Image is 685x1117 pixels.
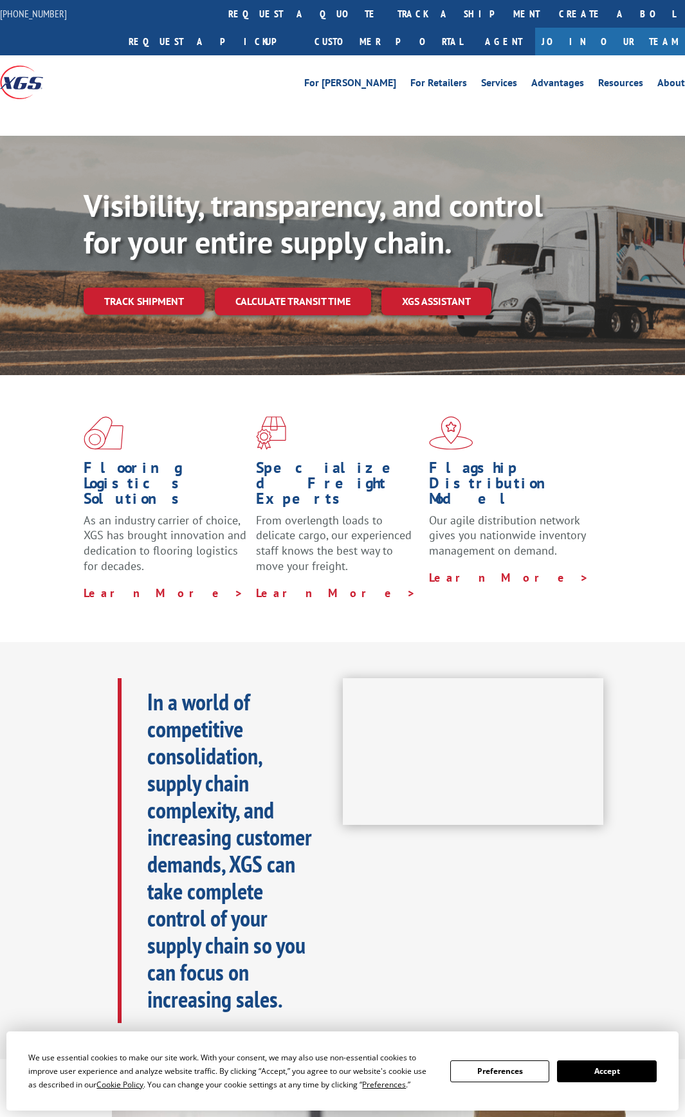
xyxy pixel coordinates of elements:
[429,513,585,558] span: Our agile distribution network gives you nationwide inventory management on demand.
[215,288,371,315] a: Calculate transit time
[28,1051,435,1091] div: We use essential cookies to make our site work. With your consent, we may also use non-essential ...
[256,586,416,600] a: Learn More >
[96,1079,143,1090] span: Cookie Policy
[84,416,123,450] img: xgs-icon-total-supply-chain-intelligence-red
[429,460,592,513] h1: Flagship Distribution Model
[410,78,467,92] a: For Retailers
[381,288,491,315] a: XGS ASSISTANT
[598,78,643,92] a: Resources
[657,78,685,92] a: About
[84,513,246,573] span: As an industry carrier of choice, XGS has brought innovation and dedication to flooring logistics...
[304,78,396,92] a: For [PERSON_NAME]
[362,1079,406,1090] span: Preferences
[84,460,246,513] h1: Flooring Logistics Solutions
[84,586,244,600] a: Learn More >
[256,416,286,450] img: xgs-icon-focused-on-flooring-red
[472,28,535,55] a: Agent
[256,513,419,586] p: From overlength loads to delicate cargo, our experienced staff knows the best way to move your fr...
[429,570,589,585] a: Learn More >
[256,460,419,513] h1: Specialized Freight Experts
[535,28,685,55] a: Join Our Team
[6,1031,679,1111] div: Cookie Consent Prompt
[429,416,473,450] img: xgs-icon-flagship-distribution-model-red
[305,28,472,55] a: Customer Portal
[343,678,604,825] iframe: XGS Logistics Solutions
[450,1060,549,1082] button: Preferences
[531,78,584,92] a: Advantages
[119,28,305,55] a: Request a pickup
[481,78,517,92] a: Services
[557,1060,656,1082] button: Accept
[84,185,543,263] b: Visibility, transparency, and control for your entire supply chain.
[147,687,312,1014] b: In a world of competitive consolidation, supply chain complexity, and increasing customer demands...
[84,288,205,315] a: Track shipment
